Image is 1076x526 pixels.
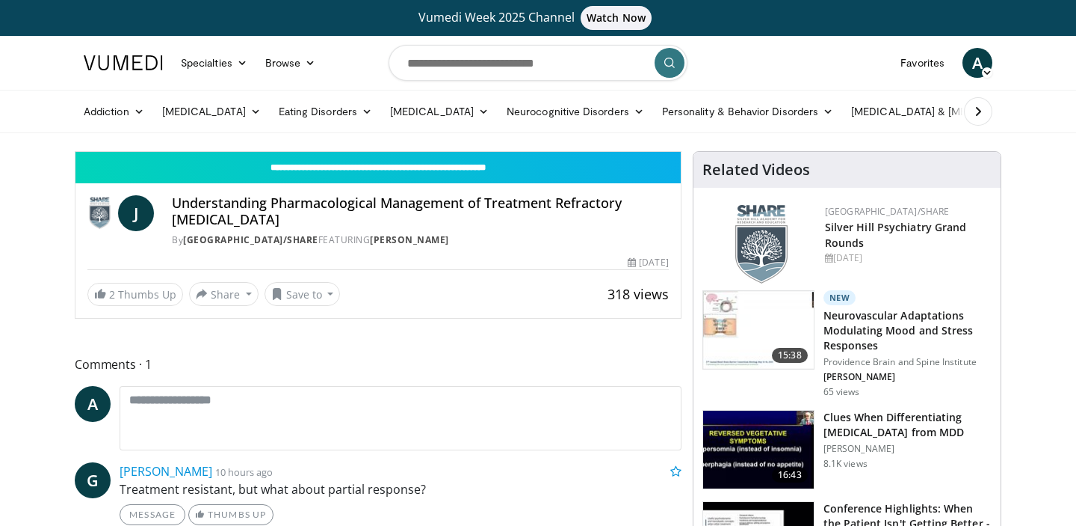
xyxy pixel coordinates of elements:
[823,356,992,368] p: Providence Brain and Spine Institute
[842,97,1056,126] a: [MEDICAL_DATA] & [MEDICAL_DATA]
[607,285,669,303] span: 318 views
[825,205,950,218] a: [GEOGRAPHIC_DATA]/SHARE
[581,6,652,30] span: Watch Now
[75,97,153,126] a: Addiction
[381,97,498,126] a: [MEDICAL_DATA]
[628,256,668,269] div: [DATE]
[823,458,868,470] p: 8.1K views
[120,504,185,525] a: Message
[703,411,814,489] img: a6520382-d332-4ed3-9891-ee688fa49237.150x105_q85_crop-smart_upscale.jpg
[825,251,989,265] div: [DATE]
[256,48,325,78] a: Browse
[735,205,788,284] img: f8aaeb6d-318f-4fcf-bd1d-54ce21f29e87.png.150x105_q85_autocrop_double_scale_upscale_version-0.2.png
[823,290,856,305] p: New
[389,45,687,81] input: Search topics, interventions
[702,161,810,179] h4: Related Videos
[270,97,381,126] a: Eating Disorders
[75,386,111,422] a: A
[498,97,653,126] a: Neurocognitive Disorders
[86,6,990,30] a: Vumedi Week 2025 ChannelWatch Now
[823,371,992,383] p: [PERSON_NAME]
[823,308,992,353] h3: Neurovascular Adaptations Modulating Mood and Stress Responses
[153,97,270,126] a: [MEDICAL_DATA]
[87,283,183,306] a: 2 Thumbs Up
[120,480,681,498] p: Treatment resistant, but what about partial response?
[702,410,992,489] a: 16:43 Clues When Differentiating [MEDICAL_DATA] from MDD [PERSON_NAME] 8.1K views
[823,386,860,398] p: 65 views
[891,48,953,78] a: Favorites
[823,443,992,455] p: [PERSON_NAME]
[702,290,992,398] a: 15:38 New Neurovascular Adaptations Modulating Mood and Stress Responses Providence Brain and Spi...
[772,468,808,483] span: 16:43
[703,291,814,369] img: 4562edde-ec7e-4758-8328-0659f7ef333d.150x105_q85_crop-smart_upscale.jpg
[823,410,992,440] h3: Clues When Differentiating [MEDICAL_DATA] from MDD
[825,220,967,250] a: Silver Hill Psychiatry Grand Rounds
[772,348,808,363] span: 15:38
[109,287,115,302] span: 2
[653,97,842,126] a: Personality & Behavior Disorders
[188,504,273,525] a: Thumbs Up
[189,282,259,306] button: Share
[75,355,681,374] span: Comments 1
[87,195,112,231] img: Silver Hill Hospital/SHARE
[120,463,212,480] a: [PERSON_NAME]
[265,282,341,306] button: Save to
[962,48,992,78] a: A
[183,233,318,246] a: [GEOGRAPHIC_DATA]/SHARE
[84,55,163,70] img: VuMedi Logo
[172,48,256,78] a: Specialties
[75,462,111,498] a: G
[370,233,449,246] a: [PERSON_NAME]
[118,195,154,231] a: J
[215,465,273,479] small: 10 hours ago
[172,195,669,227] h4: Understanding Pharmacological Management of Treatment Refractory [MEDICAL_DATA]
[172,233,669,247] div: By FEATURING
